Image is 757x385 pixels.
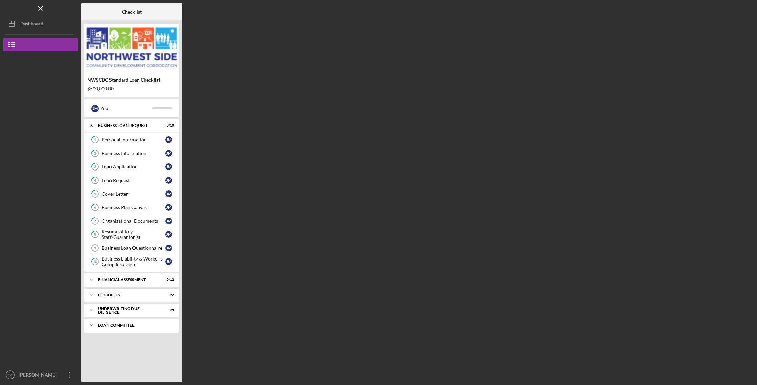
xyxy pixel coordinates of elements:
tspan: 8 [94,232,96,237]
div: Business Loan Questionnaire [102,245,165,251]
div: J M [165,218,172,224]
div: J M [165,190,172,197]
div: Eligibility [98,293,157,297]
div: 0 / 2 [162,293,174,297]
div: Loan Application [102,164,165,169]
div: J M [165,177,172,184]
tspan: 1 [94,138,96,142]
div: J M [165,245,172,251]
div: Dashboard [20,17,43,32]
tspan: 4 [94,178,96,183]
text: JM [8,373,13,377]
tspan: 2 [94,151,96,156]
div: Financial Assessment [98,278,157,282]
div: $500,000.00 [87,86,176,91]
b: Checklist [122,9,142,15]
div: Business Liability & Worker's Comp Insurance [102,256,165,267]
div: J M [165,204,172,211]
a: 6Business Plan CanvasJM [88,201,176,214]
div: Loan Request [102,178,165,183]
div: Cover Letter [102,191,165,197]
tspan: 5 [94,192,96,196]
div: You [100,103,152,114]
div: 0 / 10 [162,123,174,128]
tspan: 10 [93,259,97,264]
div: underwriting Due Diligence [98,307,157,314]
a: 3Loan ApplicationJM [88,160,176,174]
div: [PERSON_NAME] [17,368,61,383]
div: J M [165,231,172,238]
div: Business Information [102,151,165,156]
div: Business Plan Canvas [102,205,165,210]
div: J M [165,150,172,157]
a: 4Loan RequestJM [88,174,176,187]
tspan: 7 [94,219,96,223]
div: Business Loan Request [98,123,157,128]
img: Product logo [84,27,179,68]
a: 1Personal InformationJM [88,133,176,146]
div: Personal Information [102,137,165,142]
a: 2Business InformationJM [88,146,176,160]
div: 0 / 12 [162,278,174,282]
a: 10Business Liability & Worker's Comp InsuranceJM [88,255,176,268]
a: 7Organizational DocumentsJM [88,214,176,228]
div: 0 / 3 [162,308,174,312]
a: 5Cover LetterJM [88,187,176,201]
div: NWSCDC Standard Loan Checklist [87,77,176,83]
button: JM[PERSON_NAME] [3,368,78,382]
tspan: 6 [94,205,96,210]
div: J M [165,258,172,265]
div: J M [165,136,172,143]
a: 9Business Loan QuestionnaireJM [88,241,176,255]
tspan: 9 [94,246,96,250]
div: J M [165,163,172,170]
a: 8Resume of Key Staff/Guarantor(s)JM [88,228,176,241]
div: Resume of Key Staff/Guarantor(s) [102,229,165,240]
div: Loan committee [98,323,171,327]
div: Organizational Documents [102,218,165,224]
div: J M [91,105,99,112]
tspan: 3 [94,165,96,169]
button: Dashboard [3,17,78,30]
